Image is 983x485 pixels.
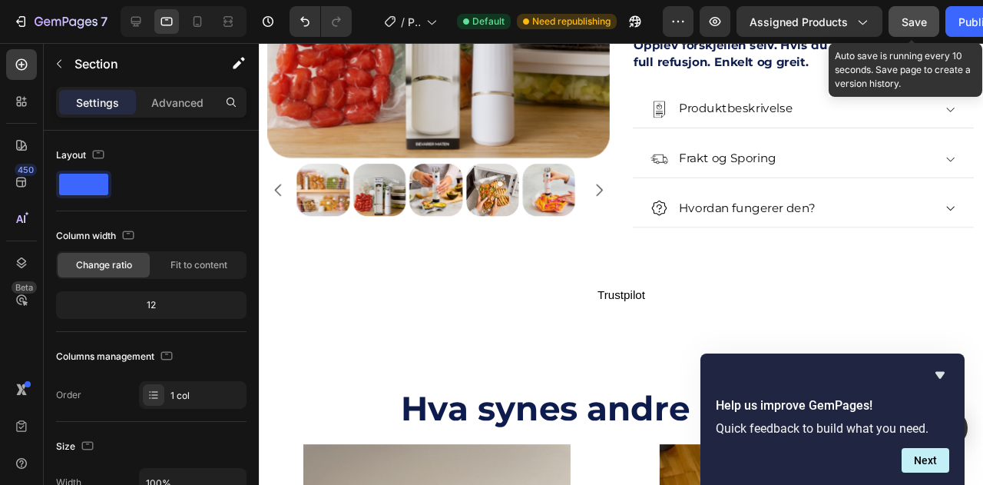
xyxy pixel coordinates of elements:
[736,6,882,37] button: Assigned Products
[170,389,243,403] div: 1 col
[716,421,949,436] p: Quick feedback to build what you need.
[902,448,949,473] button: Next question
[101,12,108,31] p: 7
[401,14,405,30] span: /
[902,15,927,28] span: Save
[12,360,750,410] h2: Hva synes andre om oss?
[170,258,227,272] span: Fit to content
[56,437,97,457] div: Size
[74,55,200,73] p: Section
[716,366,949,473] div: Help us improve GemPages!
[259,43,983,485] iframe: Design area
[532,15,611,28] span: Need republishing
[349,145,367,164] button: Carousel Next Arrow
[59,294,243,316] div: 12
[442,111,544,133] p: Frakt og Sporing
[56,226,137,247] div: Column width
[442,58,561,81] p: Produktbeskrivelse
[76,258,132,272] span: Change ratio
[76,95,119,111] p: Settings
[356,258,405,271] a: Trustpilot
[889,6,939,37] button: Save
[56,347,176,367] div: Columns management
[442,163,585,185] p: Hvordan fungerer den?
[56,145,108,166] div: Layout
[6,6,114,37] button: 7
[472,15,505,28] span: Default
[12,281,37,294] div: Beta
[750,14,848,30] span: Assigned Products
[151,95,204,111] p: Advanced
[290,6,352,37] div: Undo/Redo
[931,366,949,384] button: Hide survey
[716,397,949,415] h2: Help us improve GemPages!
[408,14,420,30] span: Produktside MatBevar™ (Nordiva)
[15,164,37,176] div: 450
[56,388,81,402] div: Order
